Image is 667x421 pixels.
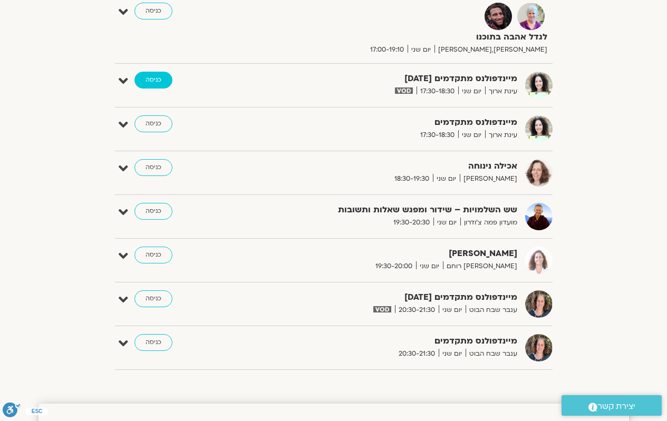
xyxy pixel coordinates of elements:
span: [PERSON_NAME] רוחם [443,261,517,272]
span: יום שני [408,44,434,55]
strong: לגדל אהבה בתוכנו [289,30,547,44]
a: כניסה [134,72,172,89]
a: כניסה [134,3,172,19]
span: 20:30-21:30 [395,305,439,316]
strong: מיינדפולנס מתקדמים [DATE] [259,290,517,305]
span: 18:30-19:30 [391,173,433,184]
span: 17:30-18:30 [417,130,458,141]
strong: [PERSON_NAME] [259,247,517,261]
span: יום שני [416,261,443,272]
span: 19:30-20:30 [390,217,433,228]
span: 19:30-20:00 [372,261,416,272]
strong: מיינדפולנס מתקדמים [DATE] [259,72,517,86]
strong: מיינדפולנס מתקדמים [259,334,517,348]
span: 17:30-18:30 [417,86,458,97]
span: יום שני [433,217,460,228]
span: 17:00-19:10 [366,44,408,55]
a: כניסה [134,334,172,351]
a: כניסה [134,159,172,176]
span: [PERSON_NAME],[PERSON_NAME] [434,44,547,55]
span: ענבר שבח הבוט [466,348,517,359]
span: עינת ארוך [485,130,517,141]
span: יצירת קשר [597,399,635,414]
span: 20:30-21:30 [395,348,439,359]
a: כניסה [134,290,172,307]
span: יום שני [433,173,460,184]
a: כניסה [134,115,172,132]
strong: שש השלמויות – שידור ומפגש שאלות ותשובות [259,203,517,217]
span: עינת ארוך [485,86,517,97]
span: [PERSON_NAME] [460,173,517,184]
a: יצירת קשר [562,395,662,416]
span: יום שני [458,86,485,97]
strong: מיינדפולנס מתקדמים [259,115,517,130]
a: כניסה [134,247,172,263]
img: vodicon [395,87,412,94]
a: כניסה [134,203,172,220]
span: יום שני [439,348,466,359]
span: יום שני [439,305,466,316]
span: יום שני [458,130,485,141]
img: vodicon [373,306,391,312]
span: ענבר שבח הבוט [466,305,517,316]
span: מועדון פמה צ'ודרון [460,217,517,228]
strong: אכילה נינוחה [259,159,517,173]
